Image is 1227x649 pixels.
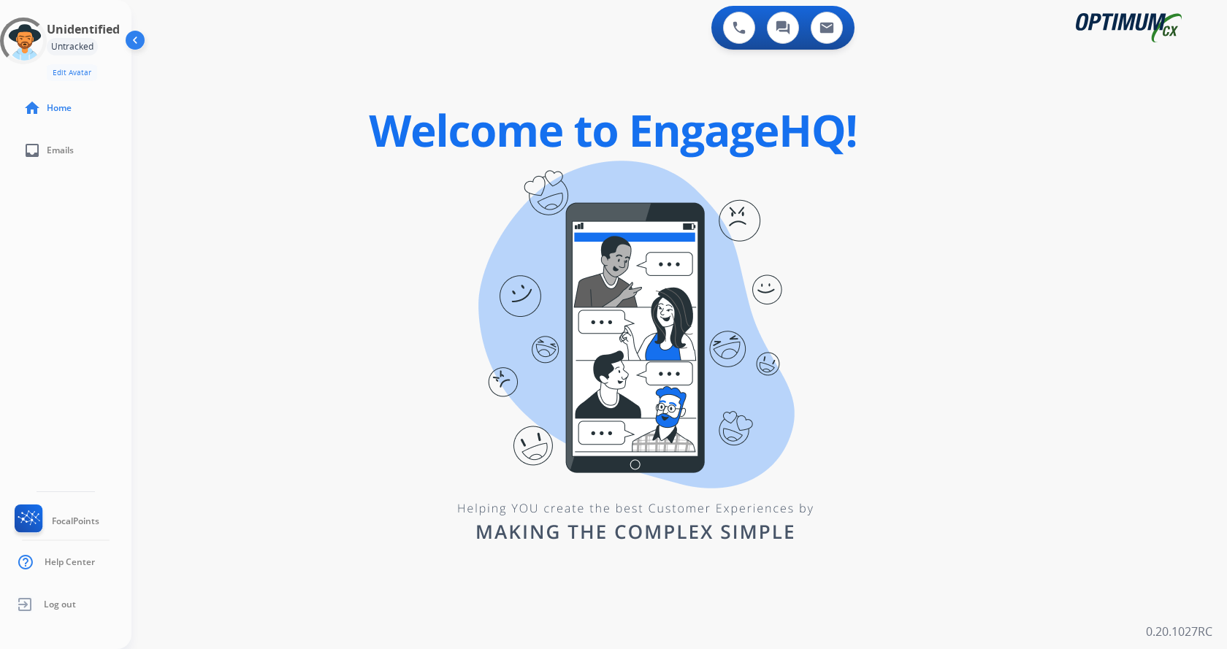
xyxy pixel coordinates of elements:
[47,20,120,38] h3: Unidentified
[1146,623,1212,640] p: 0.20.1027RC
[23,142,41,159] mat-icon: inbox
[44,599,76,610] span: Log out
[23,99,41,117] mat-icon: home
[47,38,98,55] div: Untracked
[52,515,99,527] span: FocalPoints
[47,64,97,81] button: Edit Avatar
[45,556,95,568] span: Help Center
[12,504,99,538] a: FocalPoints
[47,145,74,156] span: Emails
[47,102,72,114] span: Home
